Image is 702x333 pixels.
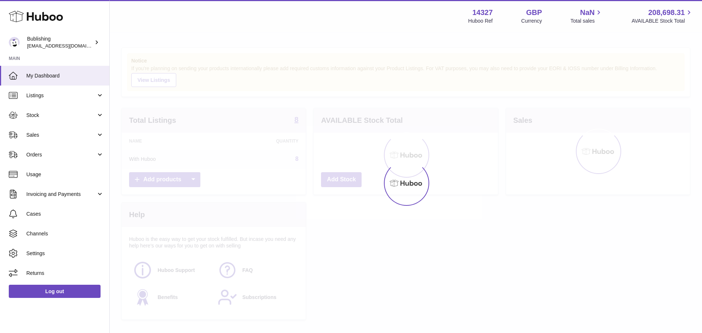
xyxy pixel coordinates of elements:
[26,211,104,217] span: Cases
[26,151,96,158] span: Orders
[27,43,107,49] span: [EMAIL_ADDRESS][DOMAIN_NAME]
[26,230,104,237] span: Channels
[570,18,603,24] span: Total sales
[9,37,20,48] img: internalAdmin-14327@internal.huboo.com
[26,250,104,257] span: Settings
[472,8,493,18] strong: 14327
[26,112,96,119] span: Stock
[26,171,104,178] span: Usage
[631,18,693,24] span: AVAILABLE Stock Total
[26,72,104,79] span: My Dashboard
[570,8,603,24] a: NaN Total sales
[26,191,96,198] span: Invoicing and Payments
[631,8,693,24] a: 208,698.31 AVAILABLE Stock Total
[26,132,96,139] span: Sales
[468,18,493,24] div: Huboo Ref
[26,270,104,277] span: Returns
[580,8,595,18] span: NaN
[9,285,101,298] a: Log out
[26,92,96,99] span: Listings
[27,35,93,49] div: Bublishing
[526,8,542,18] strong: GBP
[521,18,542,24] div: Currency
[648,8,685,18] span: 208,698.31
